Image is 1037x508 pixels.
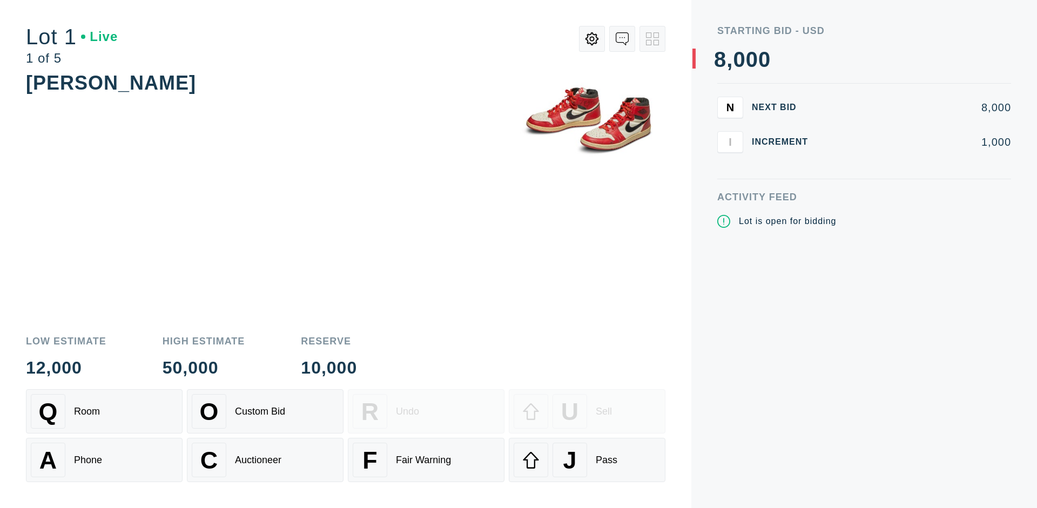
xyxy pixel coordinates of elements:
[396,406,419,417] div: Undo
[717,192,1011,202] div: Activity Feed
[714,49,726,70] div: 8
[81,30,118,43] div: Live
[825,102,1011,113] div: 8,000
[74,406,100,417] div: Room
[26,26,118,48] div: Lot 1
[26,72,196,94] div: [PERSON_NAME]
[200,398,219,425] span: O
[362,446,377,474] span: F
[717,131,743,153] button: I
[200,446,218,474] span: C
[26,336,106,346] div: Low Estimate
[301,336,357,346] div: Reserve
[39,398,58,425] span: Q
[361,398,379,425] span: R
[596,455,617,466] div: Pass
[758,49,771,70] div: 0
[717,26,1011,36] div: Starting Bid - USD
[752,138,817,146] div: Increment
[729,136,732,148] span: I
[26,359,106,376] div: 12,000
[561,398,578,425] span: U
[717,97,743,118] button: N
[26,438,183,482] button: APhone
[596,406,612,417] div: Sell
[726,49,733,265] div: ,
[348,438,504,482] button: FFair Warning
[396,455,451,466] div: Fair Warning
[39,446,57,474] span: A
[187,389,344,434] button: OCustom Bid
[301,359,357,376] div: 10,000
[752,103,817,112] div: Next Bid
[187,438,344,482] button: CAuctioneer
[163,359,245,376] div: 50,000
[26,389,183,434] button: QRoom
[726,101,734,113] span: N
[509,438,665,482] button: JPass
[739,215,836,228] div: Lot is open for bidding
[26,52,118,65] div: 1 of 5
[235,406,285,417] div: Custom Bid
[509,389,665,434] button: USell
[235,455,281,466] div: Auctioneer
[74,455,102,466] div: Phone
[733,49,745,70] div: 0
[746,49,758,70] div: 0
[825,137,1011,147] div: 1,000
[348,389,504,434] button: RUndo
[163,336,245,346] div: High Estimate
[563,446,577,474] span: J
